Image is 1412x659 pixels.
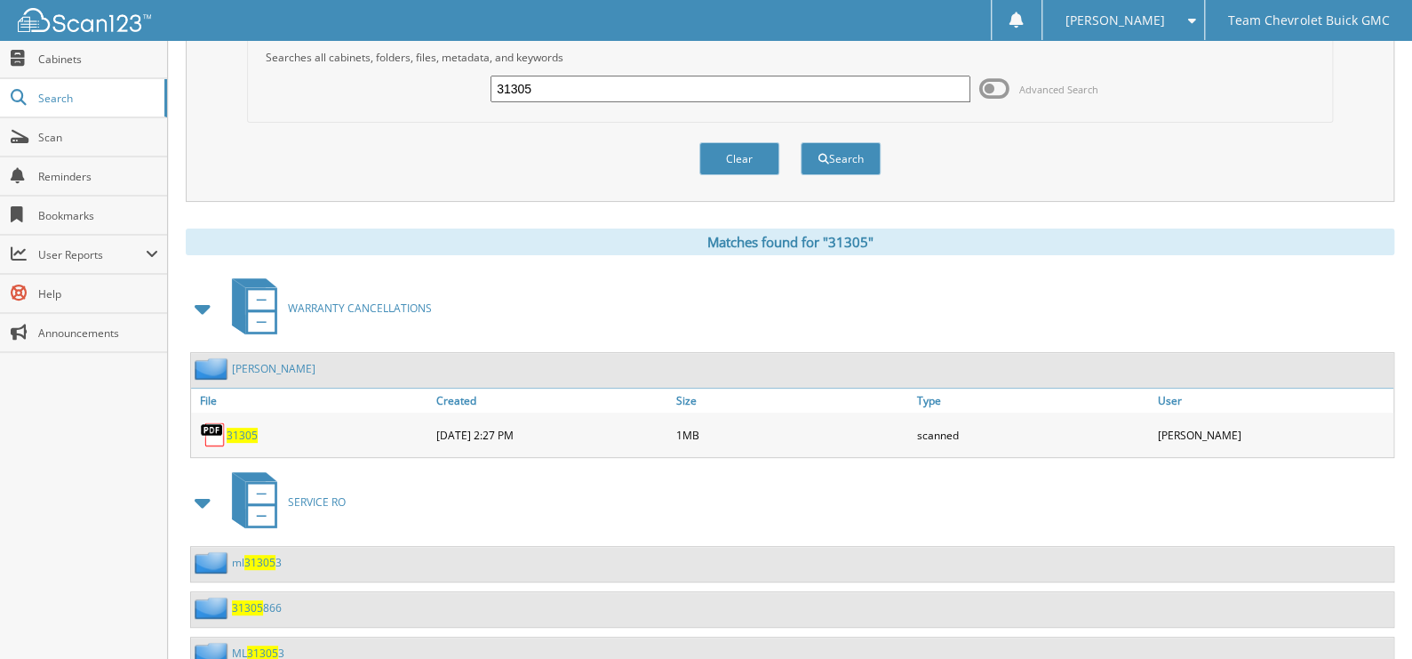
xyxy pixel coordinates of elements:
[672,417,913,453] div: 1MB
[913,417,1153,453] div: scanned
[1153,417,1393,453] div: [PERSON_NAME]
[288,301,432,316] span: WARRANTY CANCELLATIONS
[1153,389,1393,413] a: User
[195,358,232,380] img: folder2.png
[221,467,346,537] a: SERVICE RO
[38,286,158,301] span: Help
[232,555,282,570] a: ml313053
[38,325,158,341] span: Announcements
[244,555,275,570] span: 31305
[257,50,1323,65] div: Searches all cabinets, folders, files, metadata, and keywords
[38,169,158,184] span: Reminders
[432,389,673,413] a: Created
[432,417,673,453] div: [DATE] 2:27 PM
[232,600,263,615] span: 31305
[38,91,156,106] span: Search
[227,428,258,443] a: 31305
[195,551,232,574] img: folder2.png
[672,389,913,413] a: Size
[1019,83,1098,96] span: Advanced Search
[699,142,779,175] button: Clear
[186,229,1394,255] div: Matches found for "31305"
[195,597,232,619] img: folder2.png
[1323,574,1412,659] iframe: Chat Widget
[913,389,1153,413] a: Type
[38,52,158,67] span: Cabinets
[38,247,146,262] span: User Reports
[221,273,432,343] a: WARRANTY CANCELLATIONS
[200,422,227,448] img: PDF.png
[38,130,158,145] span: Scan
[191,389,432,413] a: File
[801,142,881,175] button: Search
[232,600,282,615] a: 31305866
[288,494,346,510] span: SERVICE RO
[38,208,158,223] span: Bookmarks
[232,361,315,376] a: [PERSON_NAME]
[1228,15,1389,26] span: Team Chevrolet Buick GMC
[18,8,151,32] img: scan123-logo-white.svg
[1065,15,1164,26] span: [PERSON_NAME]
